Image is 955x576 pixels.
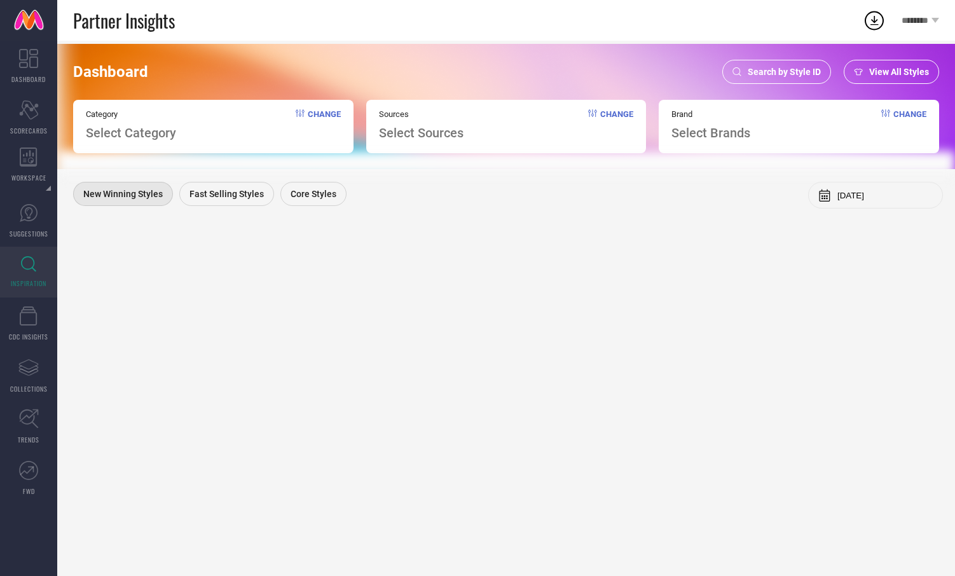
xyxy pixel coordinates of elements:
[863,9,886,32] div: Open download list
[379,109,464,119] span: Sources
[10,229,48,238] span: SUGGESTIONS
[379,125,464,141] span: Select Sources
[308,109,341,141] span: Change
[86,125,176,141] span: Select Category
[748,67,821,77] span: Search by Style ID
[893,109,926,141] span: Change
[189,189,264,199] span: Fast Selling Styles
[11,74,46,84] span: DASHBOARD
[671,109,750,119] span: Brand
[869,67,929,77] span: View All Styles
[9,332,48,341] span: CDC INSIGHTS
[671,125,750,141] span: Select Brands
[600,109,633,141] span: Change
[86,109,176,119] span: Category
[11,278,46,288] span: INSPIRATION
[73,63,148,81] span: Dashboard
[837,191,933,200] input: Select month
[10,126,48,135] span: SCORECARDS
[291,189,336,199] span: Core Styles
[10,384,48,394] span: COLLECTIONS
[11,173,46,182] span: WORKSPACE
[23,486,35,496] span: FWD
[73,8,175,34] span: Partner Insights
[18,435,39,444] span: TRENDS
[83,189,163,199] span: New Winning Styles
